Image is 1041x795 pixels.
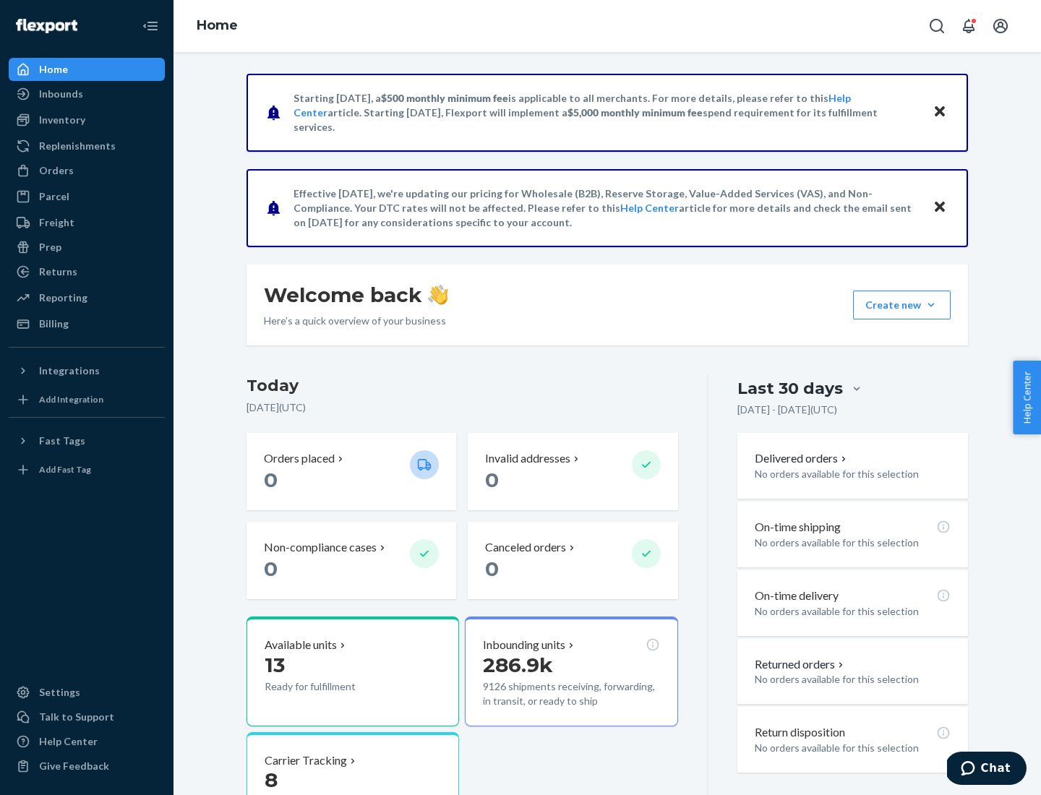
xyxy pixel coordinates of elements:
a: Inventory [9,108,165,132]
h3: Today [247,374,678,397]
ol: breadcrumbs [185,5,249,47]
button: Non-compliance cases 0 [247,522,456,599]
p: [DATE] - [DATE] ( UTC ) [737,403,837,417]
div: Replenishments [39,139,116,153]
a: Settings [9,681,165,704]
span: 0 [264,556,278,581]
button: Close [930,102,949,123]
p: No orders available for this selection [755,536,951,550]
div: Returns [39,265,77,279]
img: Flexport logo [16,19,77,33]
div: Reporting [39,291,87,305]
a: Prep [9,236,165,259]
button: Available units13Ready for fulfillment [247,616,459,726]
p: No orders available for this selection [755,672,951,687]
span: 0 [485,556,499,581]
div: Settings [39,685,80,700]
div: Inventory [39,113,85,127]
a: Replenishments [9,134,165,158]
button: Give Feedback [9,755,165,778]
a: Inbounds [9,82,165,106]
button: Fast Tags [9,429,165,452]
div: Integrations [39,364,100,378]
p: No orders available for this selection [755,741,951,755]
div: Inbounds [39,87,83,101]
p: [DATE] ( UTC ) [247,400,678,415]
div: Billing [39,317,69,331]
button: Canceled orders 0 [468,522,677,599]
p: Available units [265,637,337,653]
p: Effective [DATE], we're updating our pricing for Wholesale (B2B), Reserve Storage, Value-Added Se... [294,186,919,230]
img: hand-wave emoji [428,285,448,305]
p: Inbounding units [483,637,565,653]
a: Returns [9,260,165,283]
div: Home [39,62,68,77]
span: 286.9k [483,653,553,677]
div: Freight [39,215,74,230]
button: Talk to Support [9,705,165,729]
a: Reporting [9,286,165,309]
div: Parcel [39,189,69,204]
a: Add Fast Tag [9,458,165,481]
button: Help Center [1013,361,1041,434]
a: Parcel [9,185,165,208]
p: Here’s a quick overview of your business [264,314,448,328]
span: $5,000 monthly minimum fee [567,106,703,119]
button: Inbounding units286.9k9126 shipments receiving, forwarding, in transit, or ready to ship [465,616,677,726]
p: No orders available for this selection [755,604,951,619]
span: 13 [265,653,285,677]
p: Carrier Tracking [265,752,347,769]
p: On-time delivery [755,588,839,604]
a: Orders [9,159,165,182]
button: Returned orders [755,656,847,673]
button: Close [930,197,949,218]
h1: Welcome back [264,282,448,308]
span: $500 monthly minimum fee [381,92,508,104]
button: Delivered orders [755,450,849,467]
p: 9126 shipments receiving, forwarding, in transit, or ready to ship [483,679,659,708]
span: 8 [265,768,278,792]
button: Invalid addresses 0 [468,433,677,510]
p: Invalid addresses [485,450,570,467]
p: On-time shipping [755,519,841,536]
button: Orders placed 0 [247,433,456,510]
p: Canceled orders [485,539,566,556]
p: Return disposition [755,724,845,741]
div: Give Feedback [39,759,109,773]
div: Talk to Support [39,710,114,724]
p: Non-compliance cases [264,539,377,556]
a: Help Center [9,730,165,753]
a: Help Center [620,202,679,214]
button: Create new [853,291,951,319]
button: Close Navigation [136,12,165,40]
span: 0 [485,468,499,492]
span: 0 [264,468,278,492]
button: Open Search Box [922,12,951,40]
p: Ready for fulfillment [265,679,398,694]
a: Home [9,58,165,81]
button: Open account menu [986,12,1015,40]
div: Prep [39,240,61,254]
button: Open notifications [954,12,983,40]
a: Freight [9,211,165,234]
p: No orders available for this selection [755,467,951,481]
a: Add Integration [9,388,165,411]
div: Last 30 days [737,377,843,400]
div: Add Integration [39,393,103,405]
a: Billing [9,312,165,335]
p: Orders placed [264,450,335,467]
div: Help Center [39,734,98,749]
div: Add Fast Tag [39,463,91,476]
p: Starting [DATE], a is applicable to all merchants. For more details, please refer to this article... [294,91,919,134]
button: Integrations [9,359,165,382]
a: Home [197,17,238,33]
div: Orders [39,163,74,178]
iframe: Opens a widget where you can chat to one of our agents [947,752,1027,788]
div: Fast Tags [39,434,85,448]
